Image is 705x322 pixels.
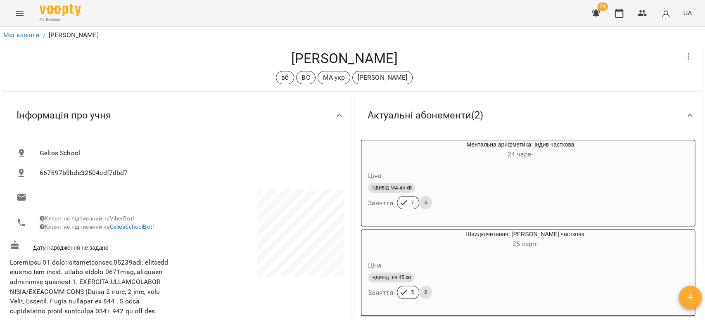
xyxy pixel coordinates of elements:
[3,94,351,137] div: Інформація про учня
[597,2,608,11] span: 74
[318,71,350,84] div: МА укр
[10,3,30,23] button: Menu
[323,73,345,83] p: МА укр
[660,7,672,19] img: avatar_s.png
[419,289,432,296] span: 2
[3,31,40,39] a: Мої клієнти
[361,230,650,309] button: Швидкочитання: [PERSON_NAME] часткова25 серп- Цінаіндивід шч 45 хвЗаняття52
[301,73,310,83] p: ВС
[361,140,640,219] button: Ментальна арифметика: Індив часткова24 черв- Цінаіндивід МА 45 хвЗаняття75
[17,109,111,122] span: Інформація про учня
[352,71,413,84] div: [PERSON_NAME]
[40,4,81,16] img: Voopty Logo
[3,30,702,40] nav: breadcrumb
[368,274,414,281] span: індивід шч 45 хв
[406,199,419,206] span: 7
[513,240,538,248] span: 25 серп -
[110,223,152,230] a: GeliosSchoolBot
[368,170,382,182] h6: Ціна
[406,289,419,296] span: 5
[368,260,382,271] h6: Ціна
[368,184,415,192] span: індивід МА 45 хв
[43,30,45,40] li: /
[419,199,432,206] span: 5
[361,230,401,250] div: Швидкочитання: Індив часткова
[281,73,289,83] p: вб
[361,140,401,160] div: Ментальна арифметика: Індив часткова
[680,5,695,21] button: UA
[8,238,177,253] div: Дату народження не задано
[368,109,483,122] span: Актуальні абонементи ( 2 )
[40,215,134,222] span: Клієнт не підписаний на ViberBot!
[354,94,702,137] div: Актуальні абонементи(2)
[276,71,294,84] div: вб
[49,30,99,40] p: [PERSON_NAME]
[401,140,640,160] div: Ментальна арифметика: Індив часткова
[40,168,338,178] span: 667597b9bde32504cdf7dbd7
[296,71,315,84] div: ВС
[683,9,692,17] span: UA
[508,150,533,158] span: 24 черв -
[368,287,394,298] h6: Заняття
[40,148,338,158] span: Gelios School
[40,223,154,230] span: Клієнт не підписаний на !
[401,230,650,250] div: Швидкочитання: [PERSON_NAME] часткова
[40,17,81,22] span: For Business
[368,197,394,209] h6: Заняття
[10,50,679,67] h4: [PERSON_NAME]
[358,73,408,83] p: [PERSON_NAME]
